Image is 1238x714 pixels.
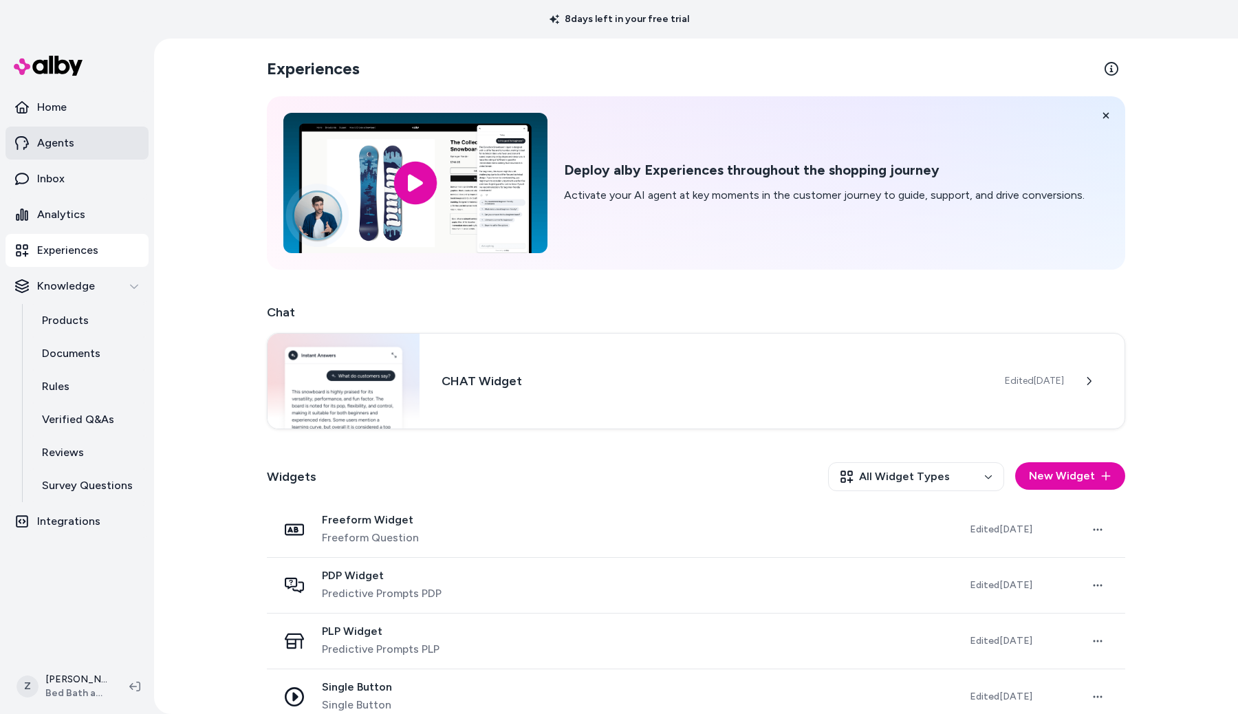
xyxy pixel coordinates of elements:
p: Verified Q&As [42,411,114,428]
p: Agents [37,135,74,151]
h2: Widgets [267,467,316,486]
a: Rules [28,370,149,403]
p: 8 days left in your free trial [541,12,697,26]
a: Integrations [6,505,149,538]
span: PLP Widget [322,625,439,638]
img: Chat widget [268,334,420,429]
a: Chat widgetCHAT WidgetEdited[DATE] [267,333,1125,429]
p: [PERSON_NAME] [45,673,107,686]
p: Knowledge [37,278,95,294]
p: Rules [42,378,69,395]
a: Home [6,91,149,124]
span: Single Button [322,697,392,713]
span: PDP Widget [322,569,442,583]
p: Experiences [37,242,98,259]
p: Integrations [37,513,100,530]
p: Analytics [37,206,85,223]
span: Predictive Prompts PDP [322,585,442,602]
span: Z [17,675,39,697]
a: Experiences [6,234,149,267]
p: Home [37,99,67,116]
span: Single Button [322,680,392,694]
button: Z[PERSON_NAME]Bed Bath and Beyond [8,664,118,708]
p: Reviews [42,444,84,461]
a: Reviews [28,436,149,469]
a: Inbox [6,162,149,195]
a: Verified Q&As [28,403,149,436]
span: Edited [DATE] [970,691,1032,702]
a: Analytics [6,198,149,231]
span: Edited [DATE] [970,579,1032,591]
span: Edited [DATE] [970,523,1032,535]
p: Activate your AI agent at key moments in the customer journey to guide, support, and drive conver... [564,187,1085,204]
span: Edited [DATE] [970,635,1032,647]
span: Freeform Widget [322,513,419,527]
span: Bed Bath and Beyond [45,686,107,700]
h2: Deploy alby Experiences throughout the shopping journey [564,162,1085,179]
span: Predictive Prompts PLP [322,641,439,658]
p: Inbox [37,171,65,187]
p: Survey Questions [42,477,133,494]
a: Survey Questions [28,469,149,502]
button: All Widget Types [828,462,1004,491]
span: Freeform Question [322,530,419,546]
h2: Experiences [267,58,360,80]
span: Edited [DATE] [1005,374,1064,388]
a: Products [28,304,149,337]
p: Products [42,312,89,329]
p: Documents [42,345,100,362]
a: Documents [28,337,149,370]
button: New Widget [1015,462,1125,490]
img: alby Logo [14,56,83,76]
h3: CHAT Widget [442,371,983,391]
a: Agents [6,127,149,160]
h2: Chat [267,303,1125,322]
button: Knowledge [6,270,149,303]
